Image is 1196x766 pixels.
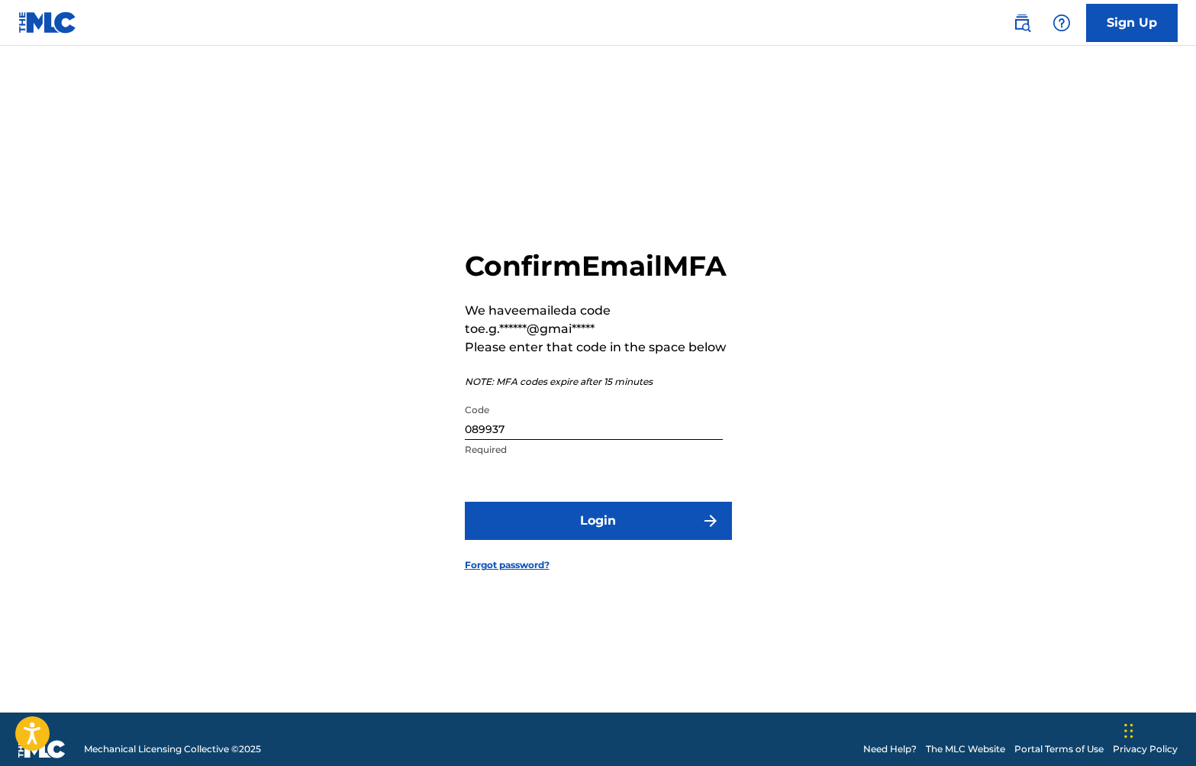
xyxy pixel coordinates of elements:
span: Mechanical Licensing Collective © 2025 [84,742,261,756]
button: Login [465,502,732,540]
a: Need Help? [863,742,917,756]
img: MLC Logo [18,11,77,34]
div: Drag [1124,708,1133,754]
a: Forgot password? [465,558,550,572]
p: NOTE: MFA codes expire after 15 minutes [465,375,732,389]
a: Privacy Policy [1113,742,1178,756]
p: Required [465,443,723,457]
iframe: Chat Widget [1120,693,1196,766]
img: logo [18,740,66,758]
h2: Confirm Email MFA [465,249,732,283]
div: Help [1046,8,1077,38]
p: Please enter that code in the space below [465,338,732,357]
a: Sign Up [1086,4,1178,42]
a: The MLC Website [926,742,1005,756]
img: help [1053,14,1071,32]
img: search [1013,14,1031,32]
a: Public Search [1007,8,1037,38]
img: f7272a7cc735f4ea7f67.svg [701,512,720,530]
a: Portal Terms of Use [1014,742,1104,756]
